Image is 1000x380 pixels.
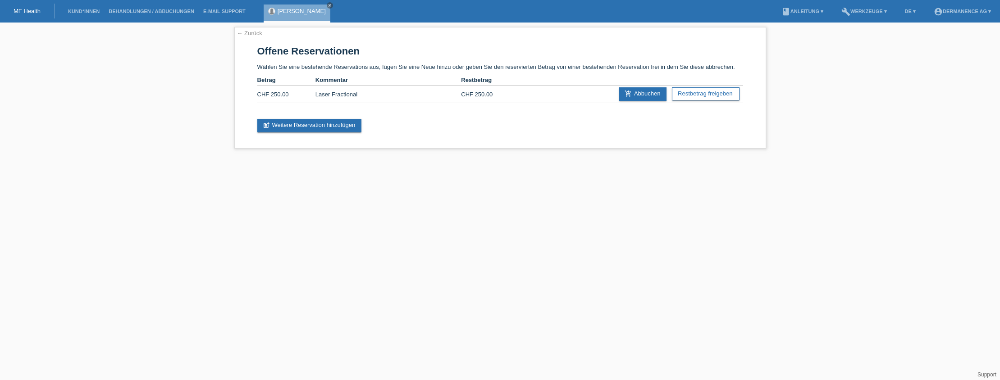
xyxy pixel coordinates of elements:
th: Betrag [257,75,315,86]
h1: Offene Reservationen [257,45,743,57]
a: close [327,2,333,9]
a: post_addWeitere Reservation hinzufügen [257,119,362,132]
i: add_shopping_cart [625,90,632,97]
i: build [841,7,850,16]
td: Laser Fractional [315,86,461,103]
a: DE ▾ [900,9,920,14]
a: MF Health [14,8,41,14]
a: add_shopping_cartAbbuchen [619,87,667,101]
a: buildWerkzeuge ▾ [837,9,891,14]
i: account_circle [934,7,943,16]
a: ← Zurück [237,30,262,36]
a: account_circleDermanence AG ▾ [929,9,995,14]
td: CHF 250.00 [461,86,519,103]
a: bookAnleitung ▾ [777,9,828,14]
th: Restbetrag [461,75,519,86]
i: book [781,7,790,16]
i: post_add [263,122,270,129]
a: Behandlungen / Abbuchungen [104,9,199,14]
td: CHF 250.00 [257,86,315,103]
i: close [328,3,332,8]
a: Restbetrag freigeben [672,87,739,100]
a: E-Mail Support [199,9,250,14]
th: Kommentar [315,75,461,86]
a: [PERSON_NAME] [278,8,326,14]
a: Kund*innen [64,9,104,14]
a: Support [977,371,996,378]
div: Wählen Sie eine bestehende Reservations aus, fügen Sie eine Neue hinzu oder geben Sie den reservi... [234,27,766,149]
